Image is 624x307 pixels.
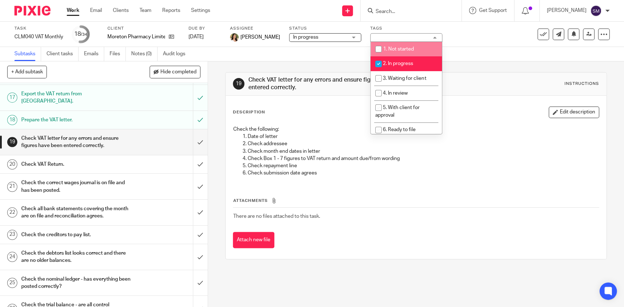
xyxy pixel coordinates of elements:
img: svg%3E [590,5,602,17]
label: Assignee [230,26,280,31]
div: 20 [7,159,17,169]
h1: Export the VAT return from [GEOGRAPHIC_DATA]. [21,88,131,107]
div: 17 [7,92,17,103]
span: Get Support [479,8,507,13]
h1: Check VAT Return. [21,159,131,170]
a: Notes (0) [131,47,158,61]
h1: Prepare the VAT letter. [21,114,131,125]
span: 4. In review [383,91,408,96]
div: CLM040 VAT Monthly [14,33,63,40]
label: Tags [370,26,442,31]
span: [DATE] [189,34,204,39]
a: Client tasks [47,47,79,61]
div: 22 [7,207,17,217]
div: 21 [7,182,17,192]
h1: Check VAT letter for any errors and ensure figures have been entered correctly. [21,133,131,151]
span: 1. Not started [383,47,413,52]
div: 24 [7,252,17,262]
span: 5. With client for approval [375,105,420,118]
span: There are no files attached to this task. [233,214,320,219]
div: 25 [7,278,17,288]
a: Clients [113,7,129,14]
a: Subtasks [14,47,41,61]
span: 3. Waiting for client [383,76,426,81]
button: Hide completed [150,66,200,78]
h1: Check the correct wages journal is on file and has been posted. [21,177,131,196]
button: Edit description [549,107,599,118]
label: Client [107,26,180,31]
div: 19 [233,78,244,90]
h1: Check the nominal ledger - has everything been posted correctly? [21,274,131,292]
a: Reports [162,7,180,14]
p: Description [233,109,265,115]
p: Check the following: [233,126,599,133]
img: High%20Res%20Andrew%20Price%20Accountants_Poppy%20Jakes%20photography-1153.jpg [230,33,239,42]
a: Emails [84,47,104,61]
h1: Check all bank statements covering the month are on file and reconciliation agrees. [21,203,131,222]
a: Email [90,7,102,14]
h1: Check VAT letter for any errors and ensure figures have been entered correctly. [248,76,432,92]
p: [PERSON_NAME] [547,7,587,14]
p: Check submission date agrees [248,169,599,177]
h1: Check the debtors list looks correct and there are no older balances. [21,248,131,266]
p: Check addressee [248,140,599,147]
span: 6. Ready to file [383,127,416,132]
p: Moreton Pharmacy Limited [107,33,165,40]
label: Due by [189,26,221,31]
span: Attachments [233,199,268,203]
div: 23 [7,230,17,240]
input: Search [375,9,440,15]
a: Audit logs [163,47,191,61]
span: Hide completed [160,69,196,75]
div: 18 [74,30,87,38]
p: Check month end dates in letter [248,148,599,155]
button: Attach new file [233,232,274,248]
span: In progress [293,35,318,40]
button: + Add subtask [7,66,47,78]
img: Pixie [14,6,50,16]
div: 19 [7,137,17,147]
small: /34 [81,33,87,36]
div: Instructions [565,81,599,87]
a: Work [67,7,79,14]
p: Check repayment line [248,162,599,169]
h1: Check the creditors to pay list. [21,229,131,240]
p: Date of letter [248,133,599,140]
span: [PERSON_NAME] [240,34,280,41]
a: Files [110,47,126,61]
a: Settings [191,7,210,14]
a: Team [140,7,151,14]
label: Task [14,26,63,31]
p: Check Box 1 - 7 figures to VAT return and amount due/from wording [248,155,599,162]
label: Status [289,26,361,31]
span: 2. In progress [383,61,413,66]
div: 18 [7,115,17,125]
